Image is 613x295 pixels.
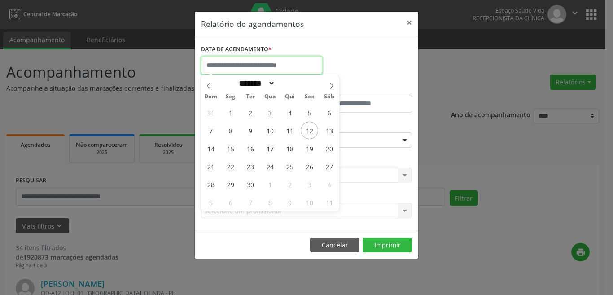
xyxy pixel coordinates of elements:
[309,81,412,95] label: ATÉ
[241,194,259,211] span: Outubro 7, 2025
[320,158,338,175] span: Setembro 27, 2025
[280,94,300,100] span: Qui
[281,158,298,175] span: Setembro 25, 2025
[320,140,338,157] span: Setembro 20, 2025
[320,194,338,211] span: Outubro 11, 2025
[261,194,279,211] span: Outubro 8, 2025
[261,140,279,157] span: Setembro 17, 2025
[241,140,259,157] span: Setembro 16, 2025
[300,94,320,100] span: Sex
[222,176,239,193] span: Setembro 29, 2025
[301,104,318,121] span: Setembro 5, 2025
[202,140,219,157] span: Setembro 14, 2025
[261,104,279,121] span: Setembro 3, 2025
[202,194,219,211] span: Outubro 5, 2025
[301,194,318,211] span: Outubro 10, 2025
[261,176,279,193] span: Outubro 1, 2025
[241,158,259,175] span: Setembro 23, 2025
[320,176,338,193] span: Outubro 4, 2025
[301,176,318,193] span: Outubro 3, 2025
[241,122,259,139] span: Setembro 9, 2025
[281,176,298,193] span: Outubro 2, 2025
[201,43,271,57] label: DATA DE AGENDAMENTO
[202,122,219,139] span: Setembro 7, 2025
[222,122,239,139] span: Setembro 8, 2025
[320,104,338,121] span: Setembro 6, 2025
[281,140,298,157] span: Setembro 18, 2025
[221,94,241,100] span: Seg
[261,122,279,139] span: Setembro 10, 2025
[301,158,318,175] span: Setembro 26, 2025
[400,12,418,34] button: Close
[241,176,259,193] span: Setembro 30, 2025
[202,158,219,175] span: Setembro 21, 2025
[260,94,280,100] span: Qua
[320,122,338,139] span: Setembro 13, 2025
[281,194,298,211] span: Outubro 9, 2025
[301,122,318,139] span: Setembro 12, 2025
[201,18,304,30] h5: Relatório de agendamentos
[222,104,239,121] span: Setembro 1, 2025
[363,238,412,253] button: Imprimir
[201,94,221,100] span: Dom
[275,79,305,88] input: Year
[241,94,260,100] span: Ter
[236,79,275,88] select: Month
[241,104,259,121] span: Setembro 2, 2025
[222,158,239,175] span: Setembro 22, 2025
[320,94,339,100] span: Sáb
[281,104,298,121] span: Setembro 4, 2025
[301,140,318,157] span: Setembro 19, 2025
[222,194,239,211] span: Outubro 6, 2025
[202,104,219,121] span: Agosto 31, 2025
[281,122,298,139] span: Setembro 11, 2025
[202,176,219,193] span: Setembro 28, 2025
[261,158,279,175] span: Setembro 24, 2025
[222,140,239,157] span: Setembro 15, 2025
[310,238,359,253] button: Cancelar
